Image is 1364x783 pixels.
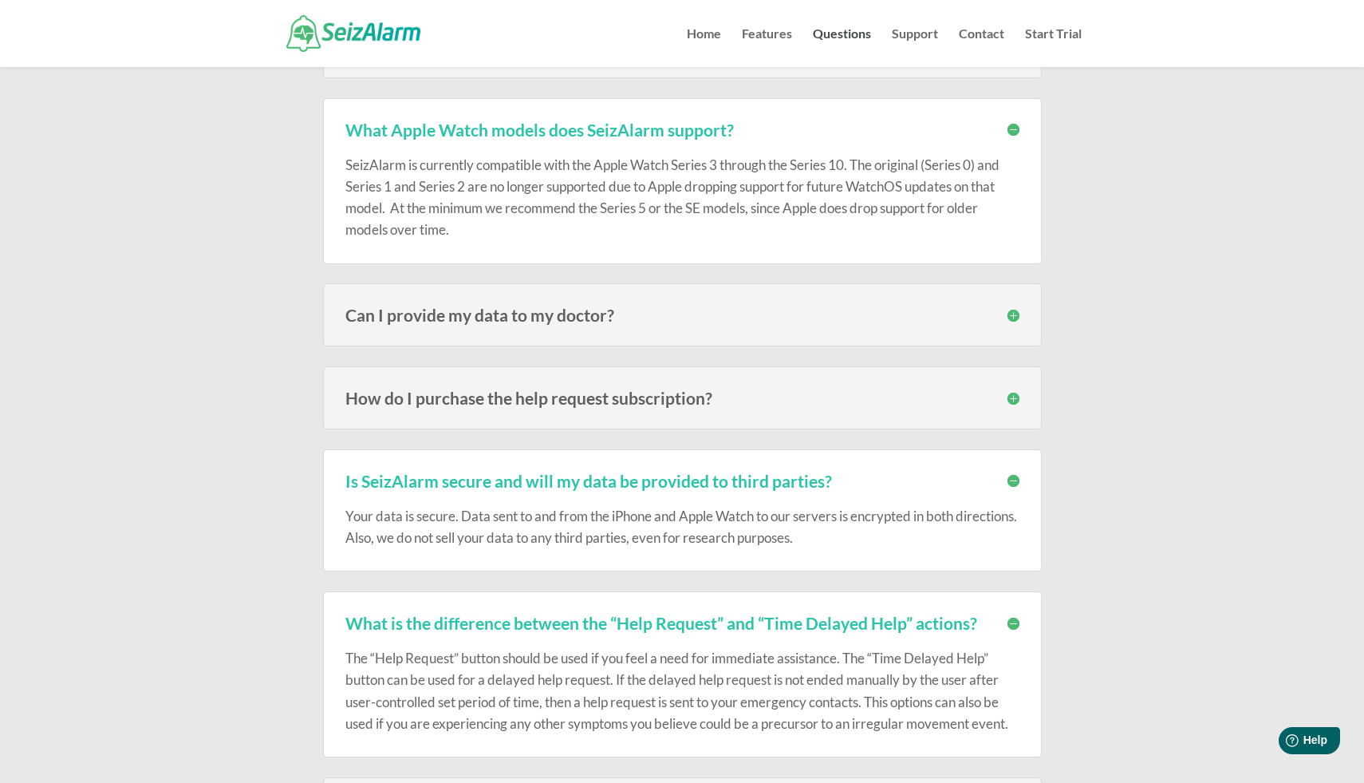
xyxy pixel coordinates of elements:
h3: What Apple Watch models does SeizAlarm support? [345,121,1019,138]
a: Contact [959,28,1004,67]
a: Features [742,28,792,67]
p: The “Help Request” button should be used if you feel a need for immediate assistance. The “Time D... [345,647,1019,734]
h3: How do I purchase the help request subscription? [345,390,1019,406]
a: Home [687,28,721,67]
iframe: Help widget launcher [1222,721,1346,765]
h3: What is the difference between the “Help Request” and “Time Delayed Help” actions? [345,615,1019,631]
img: SeizAlarm [286,15,421,51]
a: Start Trial [1025,28,1082,67]
h3: Is SeizAlarm secure and will my data be provided to third parties? [345,473,1019,489]
p: SeizAlarm is currently compatible with the Apple Watch Series 3 through the Series 10. The origin... [345,154,1019,241]
a: Questions [813,28,871,67]
a: Support [892,28,938,67]
h3: Can I provide my data to my doctor? [345,306,1019,323]
p: Your data is secure. Data sent to and from the iPhone and Apple Watch to our servers is encrypted... [345,505,1019,548]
